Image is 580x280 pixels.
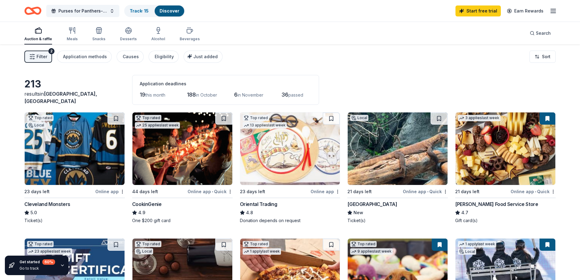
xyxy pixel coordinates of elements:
[24,188,50,195] div: 23 days left
[243,241,269,247] div: Top rated
[24,112,125,224] a: Image for Cleveland MonstersTop ratedLocal23 days leftOnline appCleveland Monsters5.0Ticket(s)
[155,53,174,60] div: Eligibility
[350,115,368,121] div: Local
[132,188,158,195] div: 44 days left
[536,30,551,37] span: Search
[120,24,137,44] button: Desserts
[19,259,55,265] div: Get started
[140,80,311,87] div: Application deadlines
[120,37,137,41] div: Desserts
[24,4,41,18] a: Home
[95,188,125,195] div: Online app
[24,91,97,104] span: in
[37,53,47,60] span: Filter
[24,91,97,104] span: [GEOGRAPHIC_DATA], [GEOGRAPHIC_DATA]
[240,188,265,195] div: 23 days left
[288,92,303,97] span: passed
[180,37,200,41] div: Beverages
[48,48,54,54] div: 2
[455,5,501,16] a: Start free trial
[347,188,372,195] div: 21 days left
[503,5,547,16] a: Earn Rewards
[350,248,393,255] div: 9 applies last week
[240,218,340,224] div: Donation depends on request
[132,112,233,224] a: Image for CookinGenieTop rated25 applieslast week44 days leftOnline app•QuickCookinGenie4.9One $2...
[24,218,125,224] div: Ticket(s)
[92,37,105,41] div: Snacks
[132,112,232,185] img: Image for CookinGenie
[234,91,237,98] span: 6
[212,189,213,194] span: •
[461,209,468,216] span: 4.7
[42,259,55,265] div: 60 %
[458,249,476,255] div: Local
[24,24,52,44] button: Auction & raffle
[145,92,165,97] span: this month
[455,218,556,224] div: Gift card(s)
[27,248,72,255] div: 23 applies last week
[348,112,448,185] img: Image for Cincinnati Zoo & Botanical Garden
[525,27,556,39] button: Search
[135,115,161,121] div: Top rated
[151,37,165,41] div: Alcohol
[350,241,377,247] div: Top rated
[46,5,119,17] button: Purses for Panthers-purse bingo for the women of our community thanking them for inspiring [DEMOG...
[427,189,428,194] span: •
[243,115,269,121] div: Top rated
[347,112,448,224] a: Image for Cincinnati Zoo & Botanical GardenLocal21 days leftOnline app•Quick[GEOGRAPHIC_DATA]NewT...
[24,51,52,63] button: Filter2
[124,5,185,17] button: Track· 15Discover
[458,115,501,121] div: 3 applies last week
[135,248,153,254] div: Local
[193,54,218,59] span: Just added
[188,188,233,195] div: Online app Quick
[19,266,55,271] div: Go to track
[243,248,281,255] div: 1 apply last week
[24,200,70,208] div: Cleveland Monsters
[140,91,145,98] span: 19
[67,37,78,41] div: Meals
[160,8,179,13] a: Discover
[455,200,538,208] div: [PERSON_NAME] Food Service Store
[63,53,107,60] div: Application methods
[132,200,162,208] div: CookinGenie
[196,92,217,97] span: in October
[130,8,149,13] a: Track· 15
[149,51,179,63] button: Eligibility
[92,24,105,44] button: Snacks
[27,122,45,128] div: Local
[180,24,200,44] button: Beverages
[57,51,112,63] button: Application methods
[24,90,125,105] div: results
[24,37,52,41] div: Auction & raffle
[240,200,277,208] div: Oriental Trading
[187,91,196,98] span: 188
[123,53,139,60] div: Causes
[458,241,496,247] div: 1 apply last week
[347,218,448,224] div: Ticket(s)
[281,91,288,98] span: 36
[135,122,180,129] div: 25 applies last week
[67,24,78,44] button: Meals
[240,112,340,185] img: Image for Oriental Trading
[30,209,37,216] span: 5.0
[455,188,480,195] div: 21 days left
[240,112,340,224] a: Image for Oriental TradingTop rated13 applieslast week23 days leftOnline appOriental Trading4.8Do...
[529,51,556,63] button: Sort
[243,122,287,129] div: 13 applies last week
[535,189,536,194] span: •
[24,78,125,90] div: 213
[353,209,363,216] span: New
[27,115,54,121] div: Top rated
[151,24,165,44] button: Alcohol
[135,241,161,247] div: Top rated
[311,188,340,195] div: Online app
[132,218,233,224] div: One $200 gift card
[27,241,54,247] div: Top rated
[25,112,125,185] img: Image for Cleveland Monsters
[117,51,144,63] button: Causes
[511,188,556,195] div: Online app Quick
[237,92,263,97] span: in November
[347,200,397,208] div: [GEOGRAPHIC_DATA]
[455,112,556,224] a: Image for Gordon Food Service Store3 applieslast week21 days leftOnline app•Quick[PERSON_NAME] Fo...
